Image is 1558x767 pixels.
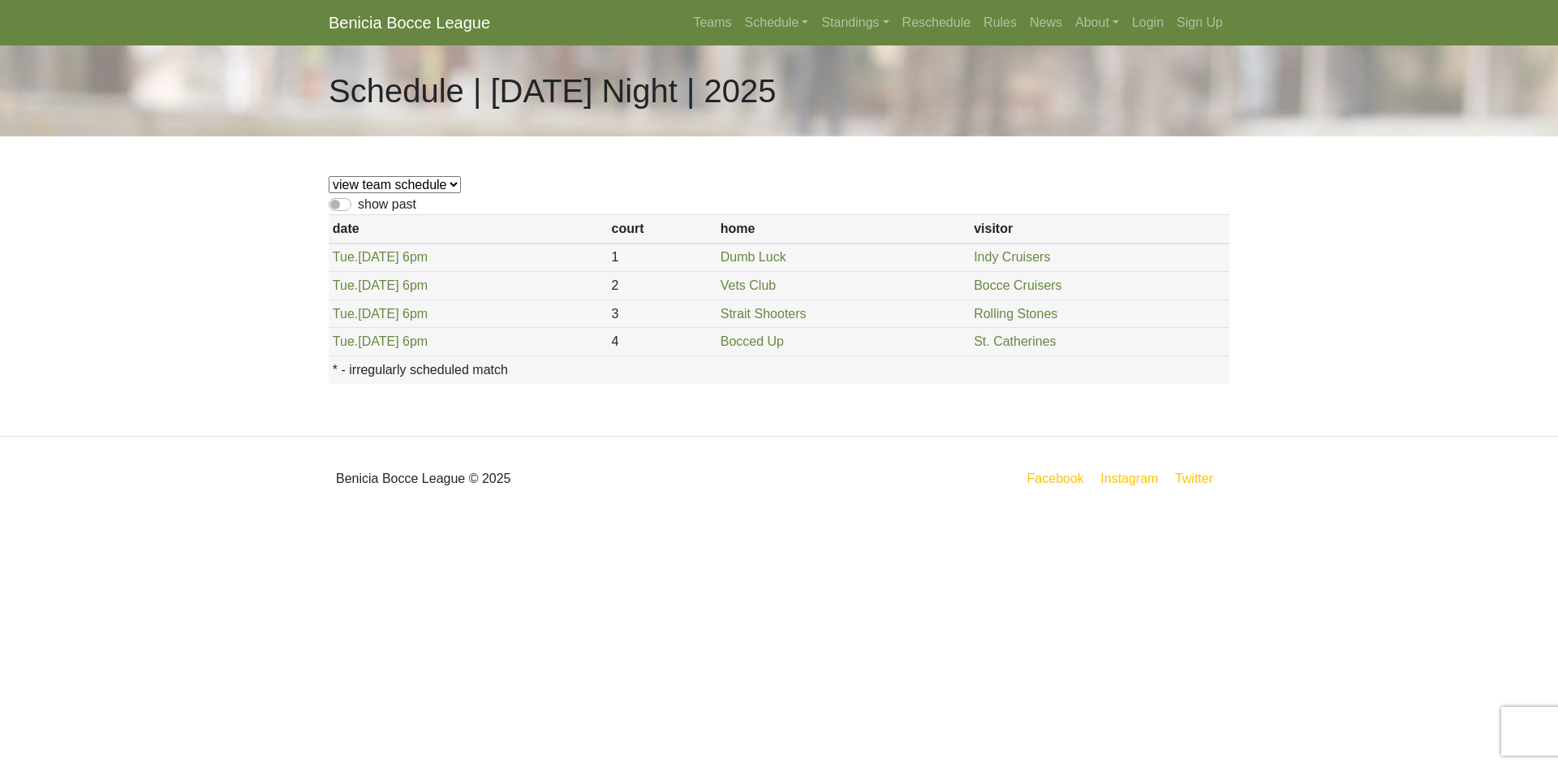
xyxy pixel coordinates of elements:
[333,307,358,321] span: Tue.
[974,250,1050,264] a: Indy Cruisers
[1125,6,1170,39] a: Login
[815,6,895,39] a: Standings
[333,334,358,348] span: Tue.
[608,215,717,243] th: court
[896,6,978,39] a: Reschedule
[721,334,784,348] a: Bocced Up
[977,6,1023,39] a: Rules
[608,299,717,328] td: 3
[329,355,1229,383] th: * - irregularly scheduled match
[974,334,1056,348] a: St. Catherines
[333,250,358,264] span: Tue.
[333,334,428,348] a: Tue.[DATE] 6pm
[1069,6,1125,39] a: About
[333,307,428,321] a: Tue.[DATE] 6pm
[358,195,416,214] label: show past
[333,250,428,264] a: Tue.[DATE] 6pm
[717,215,970,243] th: home
[721,307,807,321] a: Strait Shooters
[1172,468,1226,489] a: Twitter
[970,215,1229,243] th: visitor
[721,250,786,264] a: Dumb Luck
[1097,468,1161,489] a: Instagram
[1024,468,1087,489] a: Facebook
[738,6,816,39] a: Schedule
[608,328,717,356] td: 4
[608,272,717,300] td: 2
[686,6,738,39] a: Teams
[608,243,717,272] td: 1
[333,278,358,292] span: Tue.
[974,307,1057,321] a: Rolling Stones
[329,6,490,39] a: Benicia Bocce League
[316,450,779,508] div: Benicia Bocce League © 2025
[333,278,428,292] a: Tue.[DATE] 6pm
[721,278,776,292] a: Vets Club
[1023,6,1069,39] a: News
[1170,6,1229,39] a: Sign Up
[329,71,776,110] h1: Schedule | [DATE] Night | 2025
[974,278,1061,292] a: Bocce Cruisers
[329,215,608,243] th: date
